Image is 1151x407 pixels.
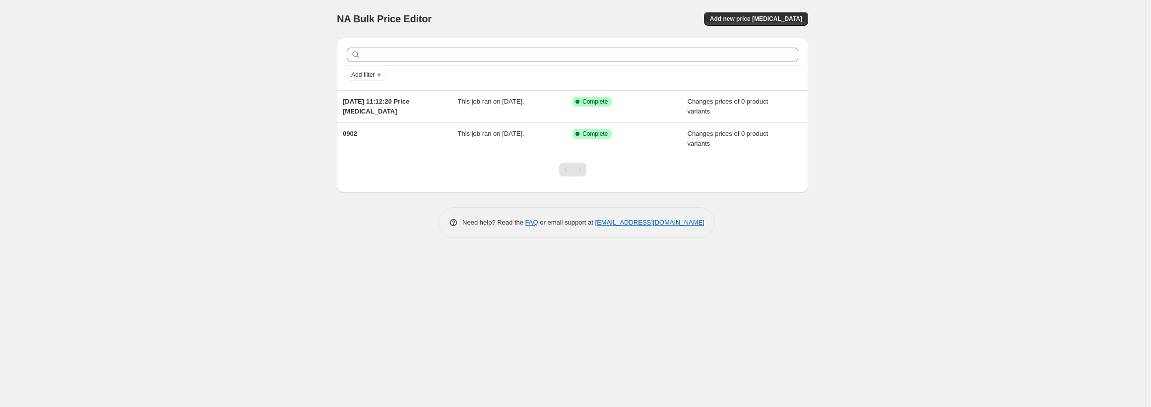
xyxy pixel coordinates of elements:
[688,98,768,115] span: Changes prices of 0 product variants
[710,15,802,23] span: Add new price [MEDICAL_DATA]
[525,219,538,226] a: FAQ
[582,130,608,138] span: Complete
[343,98,409,115] span: [DATE] 11:12:20 Price [MEDICAL_DATA]
[538,219,595,226] span: or email support at
[337,13,432,24] span: NA Bulk Price Editor
[347,69,386,81] button: Add filter
[688,130,768,147] span: Changes prices of 0 product variants
[458,98,524,105] span: This job ran on [DATE].
[458,130,524,137] span: This job ran on [DATE].
[343,130,357,137] span: 0902
[462,219,525,226] span: Need help? Read the
[595,219,704,226] a: [EMAIL_ADDRESS][DOMAIN_NAME]
[559,163,586,176] nav: Pagination
[704,12,808,26] button: Add new price [MEDICAL_DATA]
[582,98,608,106] span: Complete
[351,71,375,79] span: Add filter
